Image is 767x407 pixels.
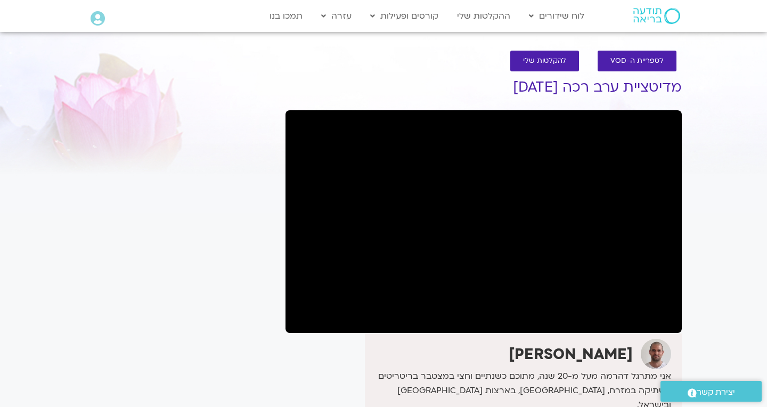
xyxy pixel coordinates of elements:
[598,51,676,71] a: לספריית ה-VOD
[509,344,633,364] strong: [PERSON_NAME]
[264,6,308,26] a: תמכו בנו
[285,79,682,95] h1: מדיטציית ערב רכה [DATE]
[365,6,444,26] a: קורסים ופעילות
[452,6,516,26] a: ההקלטות שלי
[697,385,735,400] span: יצירת קשר
[610,57,664,65] span: לספריית ה-VOD
[641,339,671,369] img: דקל קנטי
[633,8,680,24] img: תודעה בריאה
[524,6,590,26] a: לוח שידורים
[316,6,357,26] a: עזרה
[510,51,579,71] a: להקלטות שלי
[523,57,566,65] span: להקלטות שלי
[660,381,762,402] a: יצירת קשר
